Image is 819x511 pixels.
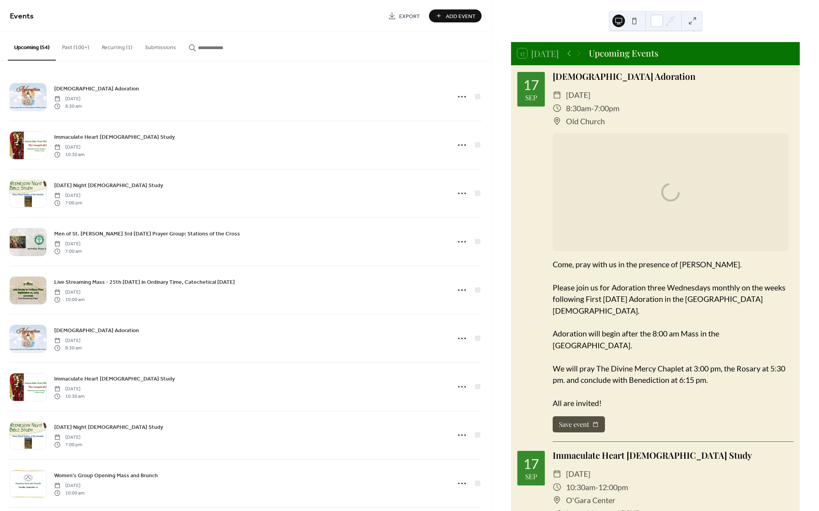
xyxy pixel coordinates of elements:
div: Upcoming Events [589,47,658,60]
span: 7:00pm [594,102,619,115]
span: 8:30 am [54,344,82,351]
span: 10:00 am [54,296,84,303]
span: 8:30am [566,102,591,115]
button: Recurring (1) [95,32,139,60]
span: 7:00 pm [54,441,82,448]
span: Live Streaming Mass - 25th [DATE] in Ordinary Time, Catechetical [DATE] [54,278,235,287]
button: Upcoming (54) [8,32,56,61]
span: [DATE] [54,482,84,489]
span: 12:00pm [598,481,628,494]
span: 10:30am [566,481,595,494]
a: Men of St. [PERSON_NAME] 3rd [DATE] Prayer Group: Stations of the Cross [54,229,240,238]
span: 10:00 am [54,489,84,496]
span: Immaculate Heart [DEMOGRAPHIC_DATA] Study [54,375,175,383]
span: 8:30 am [54,103,82,110]
span: [DATE] [54,96,82,103]
span: [DATE] [566,88,590,101]
button: Save event [553,416,605,432]
div: [DEMOGRAPHIC_DATA] Adoration [553,70,793,83]
div: Come, pray with us in the presence of [PERSON_NAME]. Please join us for Adoration three Wednesday... [553,259,793,409]
a: Women's Group Opening Mass and Brunch [54,471,158,480]
span: 7:00 pm [54,199,82,206]
div: ​ [553,88,561,101]
a: Immaculate Heart [DEMOGRAPHIC_DATA] Study [54,374,175,383]
a: [DEMOGRAPHIC_DATA] Adoration [54,326,139,335]
div: 17 [523,457,539,471]
span: O'Gara Center [566,494,616,507]
a: [DATE] Night [DEMOGRAPHIC_DATA] Study [54,181,163,190]
span: [DATE] [54,289,84,296]
span: [DATE] [54,192,82,199]
span: Old Church [566,115,605,128]
span: Add Event [446,12,476,20]
button: Add Event [429,9,482,22]
button: Past (100+) [56,32,95,60]
button: Submissions [139,32,182,60]
a: [DEMOGRAPHIC_DATA] Adoration [54,84,139,93]
span: [DATE] [566,467,590,480]
a: Immaculate Heart [DEMOGRAPHIC_DATA] Study [553,449,752,461]
span: [DEMOGRAPHIC_DATA] Adoration [54,85,139,93]
span: 7:00 am [54,248,82,255]
a: Immaculate Heart [DEMOGRAPHIC_DATA] Study [54,132,175,142]
div: ​ [553,494,561,507]
div: ​ [553,481,561,494]
span: [DATE] Night [DEMOGRAPHIC_DATA] Study [54,423,163,432]
a: Export [382,9,426,22]
span: Export [399,12,420,20]
span: - [595,481,598,494]
span: Immaculate Heart [DEMOGRAPHIC_DATA] Study [54,133,175,142]
div: Sep [525,473,537,480]
span: [DATE] [54,337,82,344]
div: ​ [553,115,561,128]
span: [DATE] [54,241,82,248]
a: Live Streaming Mass - 25th [DATE] in Ordinary Time, Catechetical [DATE] [54,278,235,287]
div: Sep [525,94,537,101]
span: [DATE] [54,144,84,151]
span: Men of St. [PERSON_NAME] 3rd [DATE] Prayer Group: Stations of the Cross [54,230,240,238]
a: [DATE] Night [DEMOGRAPHIC_DATA] Study [54,423,163,432]
div: ​ [553,102,561,115]
span: [DATE] [54,434,82,441]
span: 10:30 am [54,151,84,158]
span: - [591,102,594,115]
div: 17 [523,78,539,92]
div: ​ [553,467,561,480]
span: Events [10,9,34,24]
span: [DATE] [54,386,84,393]
span: 10:30 am [54,393,84,400]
